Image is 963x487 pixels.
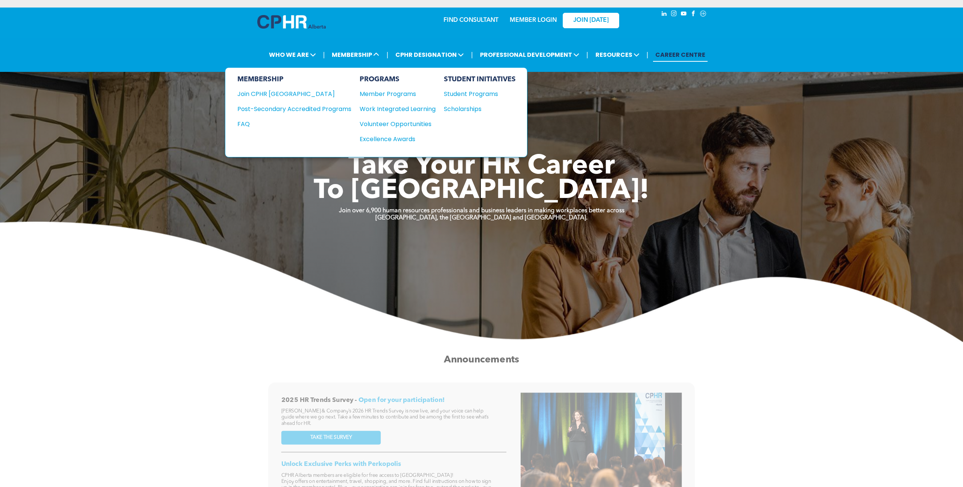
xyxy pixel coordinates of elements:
strong: [GEOGRAPHIC_DATA], the [GEOGRAPHIC_DATA] and [GEOGRAPHIC_DATA]. [375,215,588,221]
a: JOIN [DATE] [563,13,619,28]
a: Post-Secondary Accredited Programs [237,104,351,114]
li: | [323,47,325,62]
div: Excellence Awards [360,134,428,144]
div: Student Programs [444,89,509,99]
span: [PERSON_NAME] & Company’s 2026 HR Trends Survey is now live, and your voice can help guide where ... [281,409,489,426]
a: instagram [670,9,678,20]
span: PROFESSIONAL DEVELOPMENT [478,48,582,62]
span: Unlock Exclusive Perks with Perkopolis [281,461,401,467]
a: Member Programs [360,89,436,99]
a: Social network [699,9,707,20]
a: FIND CONSULTANT [444,17,498,23]
li: | [586,47,588,62]
span: Open for your participation! [358,397,445,403]
div: Member Programs [360,89,428,99]
span: WHO WE ARE [267,48,318,62]
span: RESOURCES [593,48,642,62]
span: CPHR Alberta members are eligible for free access to [GEOGRAPHIC_DATA]! [281,473,454,478]
div: FAQ [237,119,340,129]
a: Student Programs [444,89,516,99]
span: 2025 HR Trends Survey - [281,397,357,403]
a: Volunteer Opportunities [360,119,436,129]
span: MEMBERSHIP [330,48,381,62]
li: | [471,47,473,62]
span: TAKE THE SURVEY [310,435,352,441]
a: Scholarships [444,104,516,114]
a: linkedin [660,9,668,20]
span: CPHR DESIGNATION [393,48,466,62]
a: Work Integrated Learning [360,104,436,114]
span: Take Your HR Career [348,153,615,180]
div: Scholarships [444,104,509,114]
div: Work Integrated Learning [360,104,428,114]
a: youtube [679,9,688,20]
div: PROGRAMS [360,75,436,84]
a: MEMBER LOGIN [510,17,557,23]
div: MEMBERSHIP [237,75,351,84]
span: JOIN [DATE] [573,17,609,24]
a: Join CPHR [GEOGRAPHIC_DATA] [237,89,351,99]
span: Announcements [444,355,519,365]
a: Excellence Awards [360,134,436,144]
strong: Join over 6,900 human resources professionals and business leaders in making workplaces better ac... [339,208,624,214]
span: To [GEOGRAPHIC_DATA]! [314,178,649,205]
a: FAQ [237,119,351,129]
a: TAKE THE SURVEY [281,431,381,444]
div: STUDENT INITIATIVES [444,75,516,84]
img: A blue and white logo for cp alberta [257,15,326,29]
a: CAREER CENTRE [653,48,708,62]
li: | [647,47,649,62]
li: | [386,47,388,62]
div: Post-Secondary Accredited Programs [237,104,340,114]
div: Join CPHR [GEOGRAPHIC_DATA] [237,89,340,99]
div: Volunteer Opportunities [360,119,428,129]
a: facebook [689,9,697,20]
